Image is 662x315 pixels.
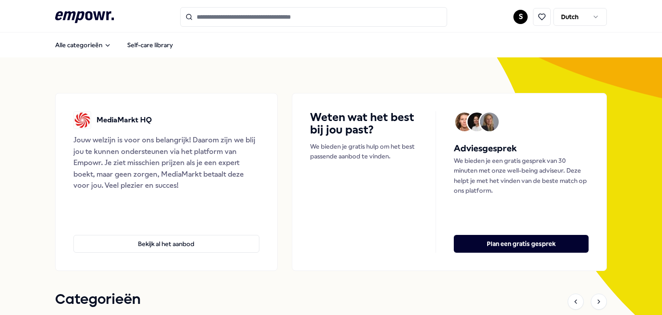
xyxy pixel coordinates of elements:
a: Bekijk al het aanbod [73,221,259,253]
p: We bieden je gratis hulp om het best passende aanbod te vinden. [310,141,418,162]
button: Bekijk al het aanbod [73,235,259,253]
h5: Adviesgesprek [454,141,589,156]
button: Plan een gratis gesprek [454,235,589,253]
p: MediaMarkt HQ [97,114,152,126]
h1: Categorieën [55,289,141,311]
div: Jouw welzijn is voor ons belangrijk! Daarom zijn we blij jou te kunnen ondersteunen via het platf... [73,134,259,191]
img: MediaMarkt HQ [73,111,91,129]
button: Alle categorieën [48,36,118,54]
a: Self-care library [120,36,180,54]
button: S [513,10,528,24]
img: Avatar [480,113,499,131]
nav: Main [48,36,180,54]
img: Avatar [455,113,474,131]
input: Search for products, categories or subcategories [180,7,447,27]
h4: Weten wat het best bij jou past? [310,111,418,136]
img: Avatar [468,113,486,131]
p: We bieden je een gratis gesprek van 30 minuten met onze well-being adviseur. Deze helpt je met he... [454,156,589,196]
